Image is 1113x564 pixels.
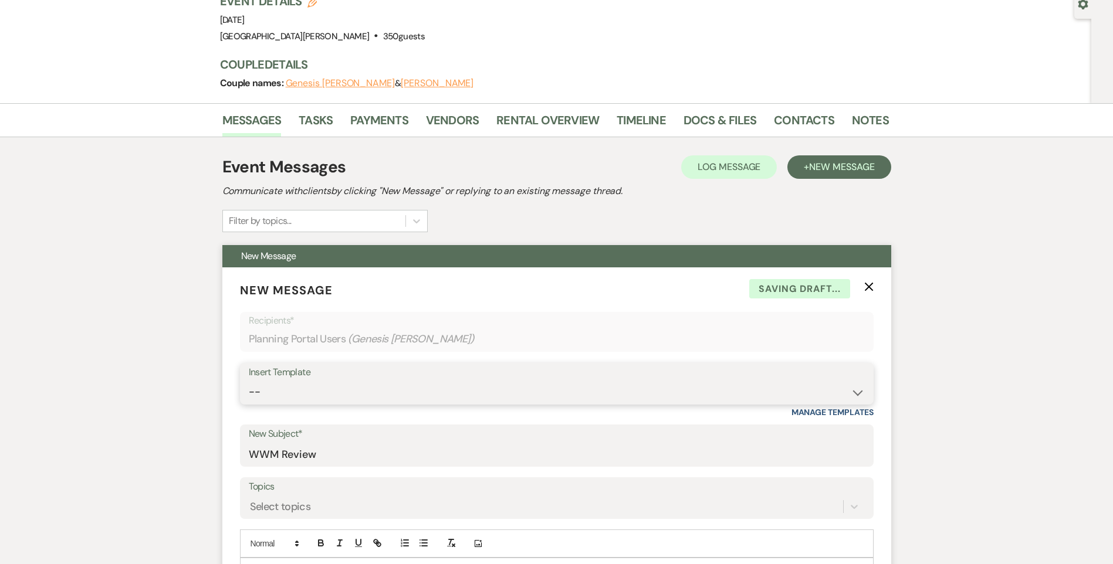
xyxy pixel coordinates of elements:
[787,155,891,179] button: +New Message
[809,161,874,173] span: New Message
[496,111,599,137] a: Rental Overview
[749,279,850,299] span: Saving draft...
[350,111,408,137] a: Payments
[250,499,311,515] div: Select topics
[220,56,877,73] h3: Couple Details
[241,250,296,262] span: New Message
[617,111,666,137] a: Timeline
[240,283,333,298] span: New Message
[681,155,777,179] button: Log Message
[249,313,865,328] p: Recipients*
[698,161,760,173] span: Log Message
[220,30,370,42] span: [GEOGRAPHIC_DATA][PERSON_NAME]
[299,111,333,137] a: Tasks
[220,14,245,26] span: [DATE]
[684,111,756,137] a: Docs & Files
[791,407,874,417] a: Manage Templates
[286,77,474,89] span: &
[286,79,395,88] button: Genesis [PERSON_NAME]
[774,111,834,137] a: Contacts
[401,79,473,88] button: [PERSON_NAME]
[222,184,891,198] h2: Communicate with clients by clicking "New Message" or replying to an existing message thread.
[220,77,286,89] span: Couple names:
[852,111,889,137] a: Notes
[222,155,346,179] h1: Event Messages
[383,30,425,42] span: 350 guests
[348,331,475,347] span: ( Genesis [PERSON_NAME] )
[249,364,865,381] div: Insert Template
[229,214,292,228] div: Filter by topics...
[222,111,282,137] a: Messages
[249,328,865,351] div: Planning Portal Users
[249,426,865,443] label: New Subject*
[249,478,865,495] label: Topics
[426,111,479,137] a: Vendors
